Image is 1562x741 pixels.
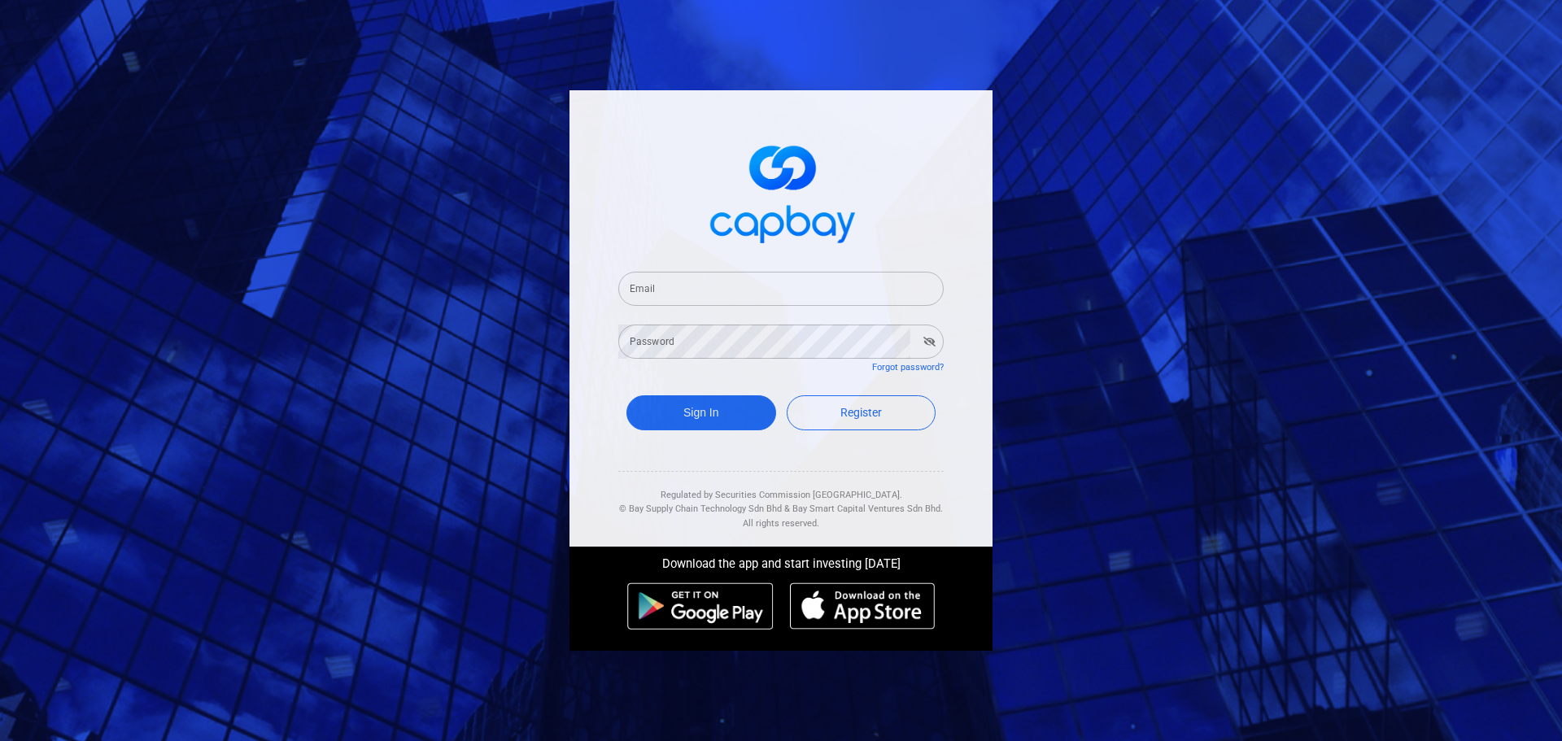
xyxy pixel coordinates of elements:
span: © Bay Supply Chain Technology Sdn Bhd [619,503,782,514]
div: Download the app and start investing [DATE] [557,547,1005,574]
img: android [627,582,774,630]
a: Forgot password? [872,362,944,373]
div: Regulated by Securities Commission [GEOGRAPHIC_DATA]. & All rights reserved. [618,472,944,531]
button: Sign In [626,395,776,430]
span: Bay Smart Capital Ventures Sdn Bhd. [792,503,943,514]
img: ios [790,582,935,630]
img: logo [700,131,862,252]
span: Register [840,406,882,419]
a: Register [787,395,936,430]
